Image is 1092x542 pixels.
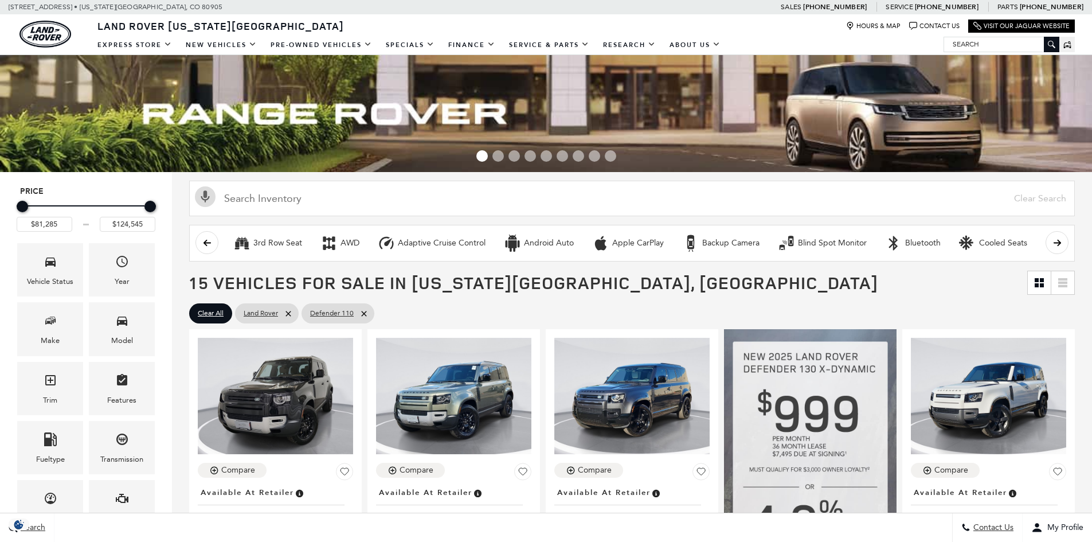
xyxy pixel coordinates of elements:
[115,430,129,453] span: Transmission
[17,201,28,212] div: Minimum Price
[524,238,574,248] div: Android Auto
[498,231,580,255] button: Android AutoAndroid Auto
[508,150,520,162] span: Go to slide 3
[115,252,129,275] span: Year
[376,485,531,534] a: Available at RetailerNew 2025Defender 110 S
[89,243,155,297] div: YearYear
[340,238,359,248] div: AWD
[778,235,795,252] div: Blind Spot Monitor
[803,2,867,11] a: [PHONE_NUMBER]
[596,35,663,55] a: Research
[233,235,251,252] div: 3rd Row Seat
[198,463,267,478] button: Compare Vehicle
[44,311,57,334] span: Make
[934,465,968,475] div: Compare
[376,463,445,478] button: Compare Vehicle
[979,238,1027,248] div: Cooled Seats
[44,489,57,512] span: Mileage
[19,21,71,48] a: land-rover
[44,252,57,275] span: Vehicle
[885,235,902,252] div: Bluetooth
[502,35,596,55] a: Service & Parts
[91,35,727,55] nav: Main Navigation
[905,238,941,248] div: Bluetooth
[6,518,32,531] section: Click to Open Cookie Consent Modal
[179,35,264,55] a: New Vehicles
[115,275,130,288] div: Year
[9,3,222,11] a: [STREET_ADDRESS] • [US_STATE][GEOGRAPHIC_DATA], CO 80905
[1007,486,1017,499] span: Vehicle is in stock and ready for immediate delivery. Due to demand, availability is subject to c...
[772,231,873,255] button: Blind Spot MonitorBlind Spot Monitor
[198,338,353,454] img: 2025 Land Rover Defender 110 S
[189,271,878,294] span: 15 Vehicles for Sale in [US_STATE][GEOGRAPHIC_DATA], [GEOGRAPHIC_DATA]
[1049,463,1066,485] button: Save Vehicle
[578,465,612,475] div: Compare
[676,231,766,255] button: Backup CameraBackup Camera
[19,21,71,48] img: Land Rover
[310,306,354,321] span: Defender 110
[911,338,1066,454] img: 2025 Land Rover Defender 110 V8
[89,302,155,356] div: ModelModel
[612,238,664,248] div: Apple CarPlay
[441,35,502,55] a: Finance
[115,489,129,512] span: Engine
[886,3,913,11] span: Service
[89,480,155,533] div: EngineEngine
[294,486,304,499] span: Vehicle is in stock and ready for immediate delivery. Due to demand, availability is subject to c...
[944,37,1059,51] input: Search
[378,235,395,252] div: Adaptive Cruise Control
[1046,231,1068,254] button: scroll right
[846,22,901,30] a: Hours & Map
[44,371,57,394] span: Trim
[798,238,867,248] div: Blind Spot Monitor
[107,394,136,407] div: Features
[198,511,345,522] span: New 2025
[1023,513,1092,542] button: Open user profile menu
[525,150,536,162] span: Go to slide 4
[201,486,294,499] span: Available at Retailer
[914,486,1007,499] span: Available at Retailer
[17,362,83,415] div: TrimTrim
[195,186,216,207] svg: Click to toggle on voice search
[100,217,155,232] input: Maximum
[959,235,976,252] div: Cooled Seats
[557,486,651,499] span: Available at Retailer
[379,486,472,499] span: Available at Retailer
[400,465,433,475] div: Compare
[36,453,65,466] div: Fueltype
[376,338,531,454] img: 2025 Land Rover Defender 110 S
[970,523,1013,533] span: Contact Us
[554,338,710,454] img: 2025 Land Rover Defender 110 X-Dynamic SE
[781,3,801,11] span: Sales
[115,311,129,334] span: Model
[111,334,133,347] div: Model
[554,511,701,522] span: New 2025
[953,231,1034,255] button: Cooled SeatsCooled Seats
[692,463,710,485] button: Save Vehicle
[17,421,83,474] div: FueltypeFueltype
[605,150,616,162] span: Go to slide 9
[89,362,155,415] div: FeaturesFeatures
[371,231,492,255] button: Adaptive Cruise ControlAdaptive Cruise Control
[17,197,155,232] div: Price
[100,453,143,466] div: Transmission
[17,217,72,232] input: Minimum
[541,150,552,162] span: Go to slide 5
[573,150,584,162] span: Go to slide 7
[376,511,523,522] span: New 2025
[253,238,302,248] div: 3rd Row Seat
[89,421,155,474] div: TransmissionTransmission
[198,306,224,321] span: Clear All
[554,463,623,478] button: Compare Vehicle
[336,463,353,485] button: Save Vehicle
[586,231,670,255] button: Apple CarPlayApple CarPlay
[911,463,980,478] button: Compare Vehicle
[911,485,1066,534] a: Available at RetailerNew 2025Defender 110 V8
[504,235,521,252] div: Android Auto
[195,231,218,254] button: scroll left
[557,150,568,162] span: Go to slide 6
[514,463,531,485] button: Save Vehicle
[17,243,83,297] div: VehicleVehicle Status
[702,238,760,248] div: Backup Camera
[320,235,338,252] div: AWD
